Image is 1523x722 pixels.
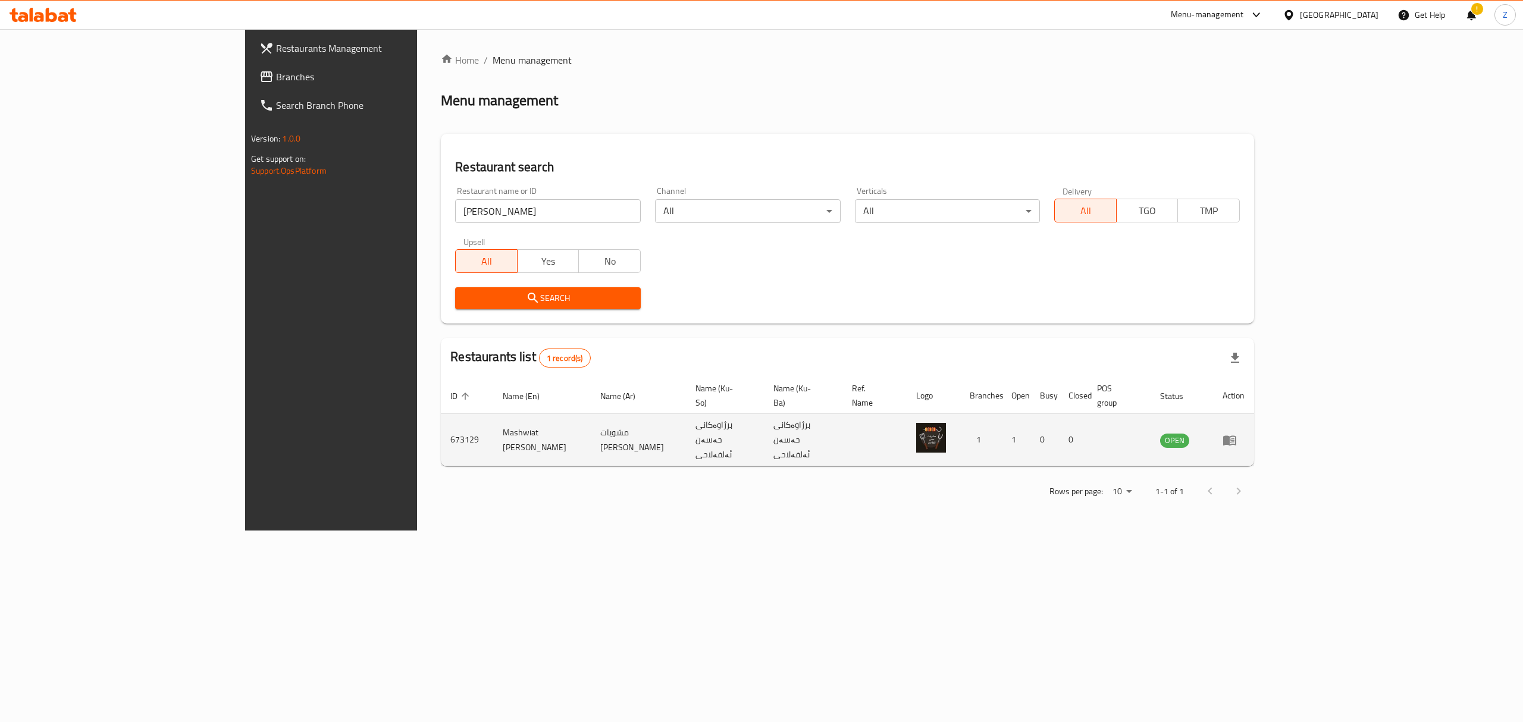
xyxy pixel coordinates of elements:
[1177,199,1240,222] button: TMP
[1116,199,1179,222] button: TGO
[455,287,641,309] button: Search
[251,131,280,146] span: Version:
[764,414,842,466] td: برژاوەکانی حەسەن ئەلفەلاحی
[251,151,306,167] span: Get support on:
[916,423,946,453] img: Mashwiat Hassan Alfalahy
[1063,187,1092,195] label: Delivery
[276,41,490,55] span: Restaurants Management
[960,414,1002,466] td: 1
[1160,434,1189,447] span: OPEN
[1183,202,1235,219] span: TMP
[1049,484,1103,499] p: Rows per page:
[960,378,1002,414] th: Branches
[655,199,841,223] div: All
[1059,414,1088,466] td: 0
[591,414,686,466] td: مشويات [PERSON_NAME]
[540,353,590,364] span: 1 record(s)
[907,378,960,414] th: Logo
[1060,202,1112,219] span: All
[493,414,590,466] td: Mashwiat [PERSON_NAME]
[250,62,500,91] a: Branches
[855,199,1041,223] div: All
[465,291,631,306] span: Search
[276,70,490,84] span: Branches
[1171,8,1244,22] div: Menu-management
[463,237,485,246] label: Upsell
[503,389,555,403] span: Name (En)
[1108,483,1136,501] div: Rows per page:
[455,199,641,223] input: Search for restaurant name or ID..
[1121,202,1174,219] span: TGO
[852,381,892,410] span: Ref. Name
[450,348,590,368] h2: Restaurants list
[250,91,500,120] a: Search Branch Phone
[1059,378,1088,414] th: Closed
[539,349,591,368] div: Total records count
[686,414,764,466] td: برژاوەکانی حەسەن ئەلفەلاحی
[695,381,750,410] span: Name (Ku-So)
[1054,199,1117,222] button: All
[250,34,500,62] a: Restaurants Management
[282,131,300,146] span: 1.0.0
[517,249,579,273] button: Yes
[1213,378,1254,414] th: Action
[441,53,1254,67] nav: breadcrumb
[600,389,651,403] span: Name (Ar)
[1160,389,1199,403] span: Status
[455,158,1240,176] h2: Restaurant search
[441,91,558,110] h2: Menu management
[773,381,828,410] span: Name (Ku-Ba)
[1223,433,1245,447] div: Menu
[1030,378,1059,414] th: Busy
[251,163,327,178] a: Support.OpsPlatform
[1002,378,1030,414] th: Open
[276,98,490,112] span: Search Branch Phone
[460,253,513,270] span: All
[522,253,575,270] span: Yes
[1221,344,1249,372] div: Export file
[493,53,572,67] span: Menu management
[455,249,518,273] button: All
[1030,414,1059,466] td: 0
[1503,8,1508,21] span: Z
[441,378,1254,466] table: enhanced table
[450,389,473,403] span: ID
[1155,484,1184,499] p: 1-1 of 1
[584,253,636,270] span: No
[1300,8,1378,21] div: [GEOGRAPHIC_DATA]
[1097,381,1136,410] span: POS group
[578,249,641,273] button: No
[1002,414,1030,466] td: 1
